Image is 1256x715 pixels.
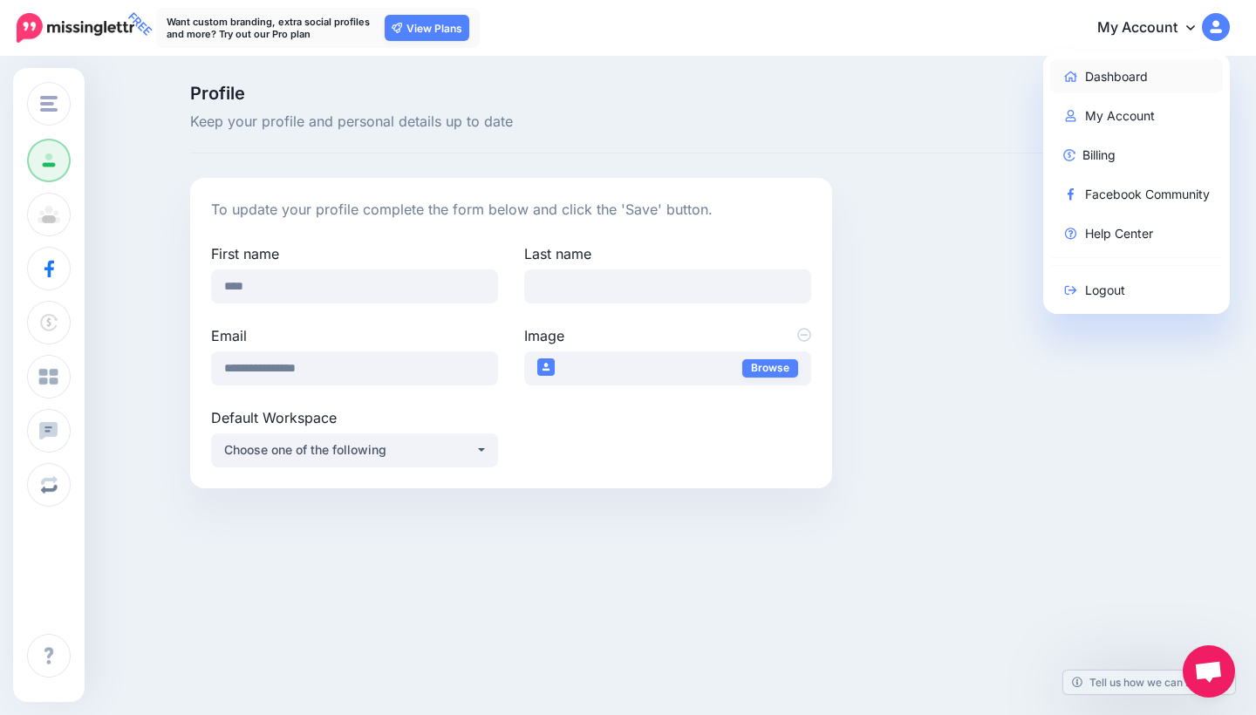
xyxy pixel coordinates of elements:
label: Image [524,325,811,346]
span: Keep your profile and personal details up to date [190,111,833,133]
label: Email [211,325,498,346]
img: user_default_image_thumb.png [537,358,555,376]
a: Logout [1050,273,1224,307]
a: My Account [1080,7,1230,50]
button: Choose one of the following [211,433,498,467]
img: Missinglettr [17,13,134,43]
a: Browse [742,359,798,378]
a: View Plans [385,15,469,41]
label: First name [211,243,498,264]
img: menu.png [40,96,58,112]
a: Billing [1050,138,1224,172]
p: Want custom branding, extra social profiles and more? Try out our Pro plan [167,16,376,40]
p: To update your profile complete the form below and click the 'Save' button. [211,199,812,221]
span: Profile [190,85,833,102]
div: Choose one of the following [224,439,475,460]
span: FREE [122,6,158,42]
label: Default Workspace [211,407,498,428]
label: Last name [524,243,811,264]
a: Help Center [1050,216,1224,250]
a: FREE [17,9,134,47]
a: Dashboard [1050,59,1224,93]
a: Tell us how we can improve [1063,671,1235,694]
a: My Account [1050,99,1224,133]
img: revenue-blue.png [1063,149,1075,161]
a: Ouvrir le chat [1183,645,1235,698]
a: Facebook Community [1050,177,1224,211]
div: My Account [1043,52,1231,314]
